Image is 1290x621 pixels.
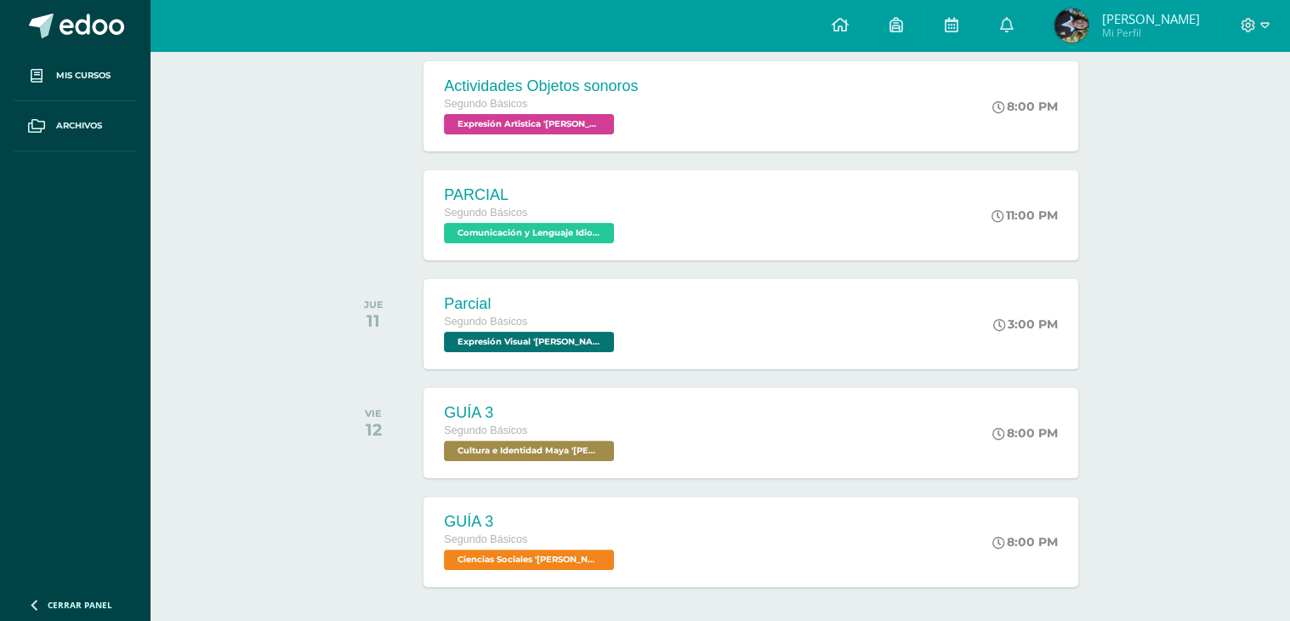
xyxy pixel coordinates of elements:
[56,119,102,133] span: Archivos
[444,223,614,243] span: Comunicación y Lenguaje Idioma Extranjero 'Miguel Angel '
[1101,26,1199,40] span: Mi Perfil
[444,186,618,204] div: PARCIAL
[56,69,111,83] span: Mis cursos
[444,332,614,352] span: Expresión Visual 'Miguel Angel'
[992,534,1058,550] div: 8:00 PM
[444,77,638,95] div: Actividades Objetos sonoros
[365,419,382,440] div: 12
[365,407,382,419] div: VIE
[444,295,618,313] div: Parcial
[14,101,136,151] a: Archivos
[444,98,527,110] span: Segundo Básicos
[444,533,527,545] span: Segundo Básicos
[444,424,527,436] span: Segundo Básicos
[444,513,618,531] div: GUÍA 3
[364,299,384,310] div: JUE
[992,425,1058,441] div: 8:00 PM
[992,99,1058,114] div: 8:00 PM
[14,51,136,101] a: Mis cursos
[48,599,112,611] span: Cerrar panel
[444,404,618,422] div: GUÍA 3
[444,441,614,461] span: Cultura e Identidad Maya 'Miguel Angel '
[364,310,384,331] div: 11
[992,208,1058,223] div: 11:00 PM
[444,114,614,134] span: Expresión Artistica 'Miguel Angel '
[1101,10,1199,27] span: [PERSON_NAME]
[993,316,1058,332] div: 3:00 PM
[1054,9,1088,43] img: 9f492207840c88f326296e4ea64a22d4.png
[444,316,527,328] span: Segundo Básicos
[444,550,614,570] span: Ciencias Sociales 'Miguel Angel '
[444,207,527,219] span: Segundo Básicos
